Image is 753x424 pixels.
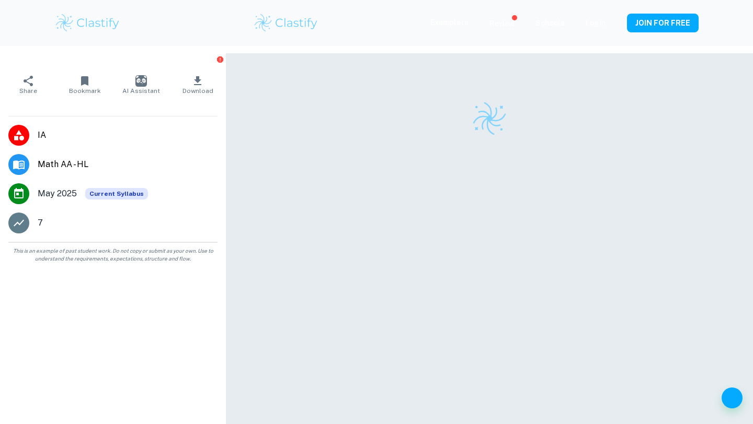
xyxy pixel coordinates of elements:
[54,13,121,33] img: Clastify logo
[38,217,43,229] p: 7
[586,19,606,27] a: Login
[38,129,218,142] span: IA
[253,13,320,33] img: Clastify logo
[169,70,226,99] button: Download
[85,188,148,199] span: Current Syllabus
[38,158,218,171] span: Math AA - HL
[722,387,743,408] button: Help and Feedback
[430,17,469,28] p: Exemplars
[535,19,565,27] a: Schools
[4,247,222,263] span: This is an example of past student work. Do not copy or submit as your own. Use to understand the...
[85,188,148,199] div: This exemplar is based on the current syllabus. Feel free to refer to it for inspiration/ideas wh...
[56,70,113,99] button: Bookmark
[216,55,224,63] button: Report issue
[122,87,160,95] span: AI Assistant
[489,18,515,29] p: Review
[471,100,508,137] img: Clastify logo
[182,87,213,95] span: Download
[627,14,699,32] button: JOIN FOR FREE
[69,87,101,95] span: Bookmark
[113,70,169,99] button: AI Assistant
[38,187,77,200] span: May 2025
[19,87,37,95] span: Share
[135,75,147,87] img: AI Assistant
